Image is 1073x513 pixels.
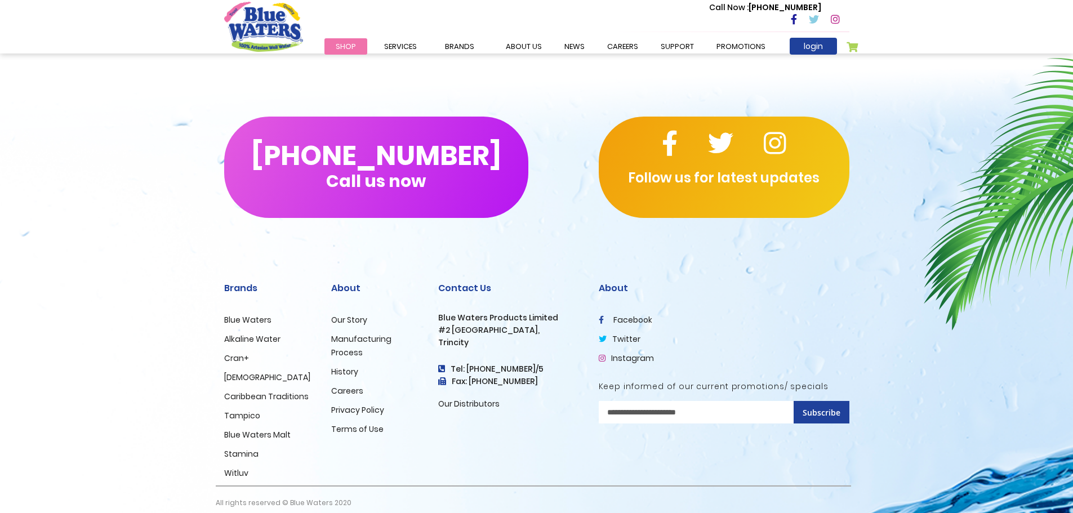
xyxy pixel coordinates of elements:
[709,2,821,14] p: [PHONE_NUMBER]
[794,401,849,423] button: Subscribe
[553,38,596,55] a: News
[438,283,582,293] h2: Contact Us
[331,314,367,325] a: Our Story
[224,353,249,364] a: Cran+
[331,423,384,435] a: Terms of Use
[438,338,582,347] h3: Trincity
[438,313,582,323] h3: Blue Waters Products Limited
[331,283,421,293] h2: About
[790,38,837,55] a: login
[331,385,363,396] a: Careers
[224,314,271,325] a: Blue Waters
[224,372,310,383] a: [DEMOGRAPHIC_DATA]
[331,404,384,416] a: Privacy Policy
[438,398,500,409] a: Our Distributors
[438,377,582,386] h3: Fax: [PHONE_NUMBER]
[384,41,417,52] span: Services
[705,38,777,55] a: Promotions
[438,364,582,374] h4: Tel: [PHONE_NUMBER]/5
[224,410,260,421] a: Tampico
[445,41,474,52] span: Brands
[599,314,652,325] a: facebook
[438,325,582,335] h3: #2 [GEOGRAPHIC_DATA],
[224,333,281,345] a: Alkaline Water
[224,429,291,440] a: Blue Waters Malt
[495,38,553,55] a: about us
[326,178,426,184] span: Call us now
[599,382,849,391] h5: Keep informed of our current promotions/ specials
[599,168,849,188] p: Follow us for latest updates
[224,467,248,479] a: Witluv
[224,391,309,402] a: Caribbean Traditions
[709,2,749,13] span: Call Now :
[599,283,849,293] h2: About
[224,117,528,218] button: [PHONE_NUMBER]Call us now
[599,333,640,345] a: twitter
[224,283,314,293] h2: Brands
[331,366,358,377] a: History
[649,38,705,55] a: support
[224,2,303,51] a: store logo
[331,333,391,358] a: Manufacturing Process
[336,41,356,52] span: Shop
[596,38,649,55] a: careers
[803,407,840,418] span: Subscribe
[599,353,654,364] a: Instagram
[224,448,259,460] a: Stamina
